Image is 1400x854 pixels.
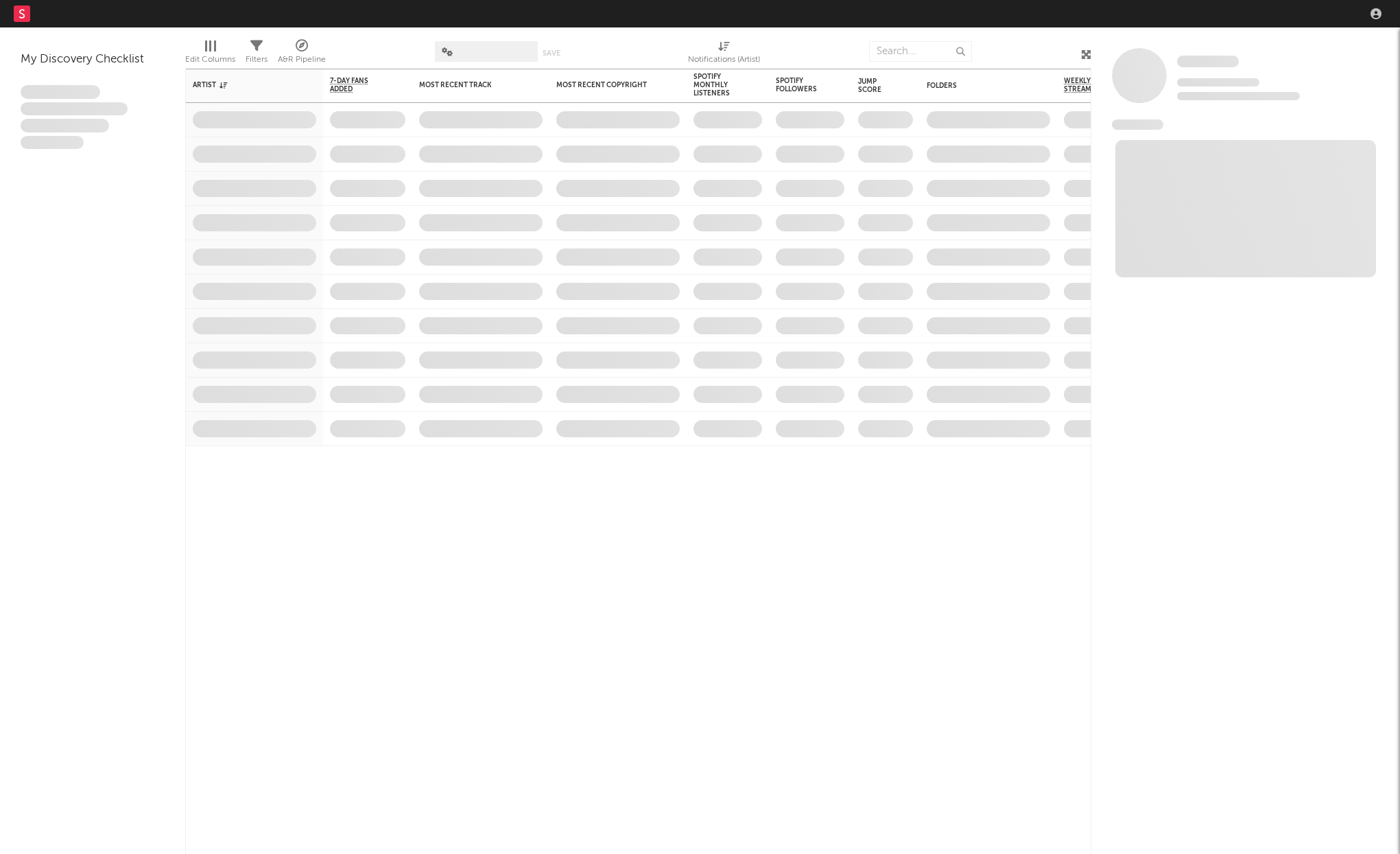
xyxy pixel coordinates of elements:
div: Spotify Monthly Listeners [693,73,741,97]
div: Folders [927,82,1030,90]
a: Some Artist [1177,55,1239,69]
div: A&R Pipeline [278,51,326,68]
div: Artist [193,81,296,89]
div: Edit Columns [185,51,235,68]
span: Tracking Since: [DATE] [1177,78,1259,86]
span: Praesent ac interdum [21,119,109,132]
div: Edit Columns [185,34,235,74]
span: News Feed [1112,119,1163,130]
div: Jump Score [858,78,892,94]
span: Lorem ipsum dolor [21,85,100,99]
span: 7-Day Fans Added [330,77,385,93]
div: My Discovery Checklist [21,51,165,68]
div: Notifications (Artist) [688,34,760,74]
span: Integer aliquet in purus et [21,102,128,116]
input: Search... [869,41,972,62]
button: Save [543,49,560,57]
div: Spotify Followers [776,77,824,93]
span: Weekly US Streams [1064,77,1112,93]
div: Most Recent Copyright [556,81,659,89]
div: Filters [246,34,268,74]
div: Filters [246,51,268,68]
div: Notifications (Artist) [688,51,760,68]
div: A&R Pipeline [278,34,326,74]
span: 0 fans last week [1177,92,1300,100]
div: Most Recent Track [419,81,522,89]
span: Aliquam viverra [21,136,84,150]
span: Some Artist [1177,56,1239,67]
